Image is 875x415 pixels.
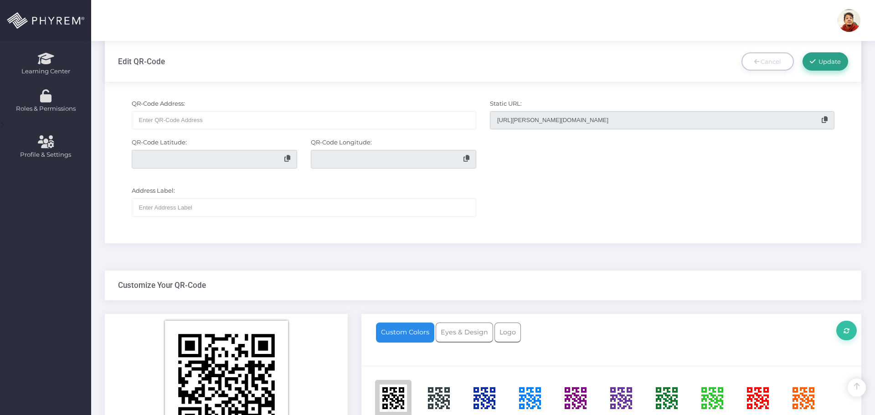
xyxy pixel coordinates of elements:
input: Click to Copy. [490,111,834,129]
i: This information comes by selecting QR-Code Address. Click to Copy to Clipboard. [463,155,469,162]
h3: Customize Your QR-Code [118,281,206,290]
a: Custom Colors [376,323,434,343]
a: Update [803,52,848,71]
label: QR-Code Latitude: [132,138,187,147]
input: This information comes by selecting QR-Code Address. Click to Copy to Clipboard. [132,150,297,168]
span: Learning Center [6,67,85,76]
label: QR-Code Address: [132,99,185,108]
a: Logo [494,323,521,343]
label: QR-Code Longitude: [311,138,372,147]
span: Profile & Settings [20,150,71,159]
span: Roles & Permissions [6,104,85,113]
span: Cancel [761,58,781,65]
span: Update [816,58,841,65]
input: Enter Address Label [132,198,476,216]
a: Eyes & Design [436,323,493,343]
h3: Edit QR-Code [118,57,165,66]
input: Enter QR-Code Address [132,111,476,129]
i: This information comes by selecting QR-Code Address. Click to Copy to Clipboard. [284,155,290,162]
a: Cancel [741,52,794,71]
label: Address Label: [132,186,175,195]
label: Static URL: [490,99,522,108]
input: This information comes by selecting QR-Code Address. Click to Copy to Clipboard. [311,150,476,168]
